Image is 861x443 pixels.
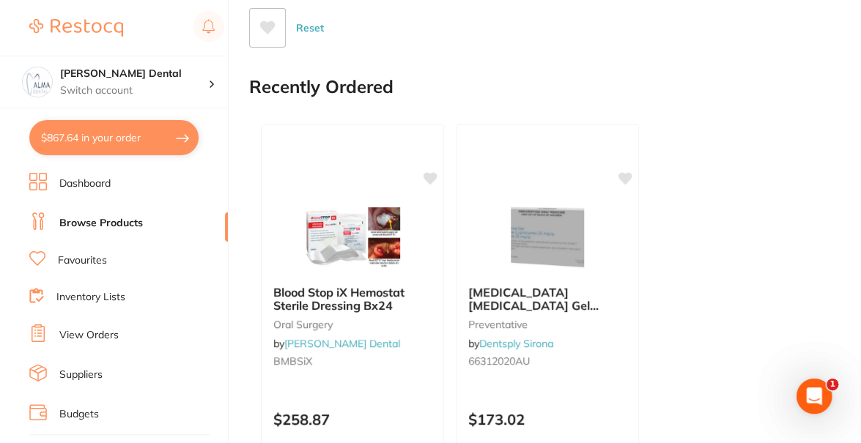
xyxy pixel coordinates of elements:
[59,216,143,231] a: Browse Products
[500,201,595,274] img: Oraqix Periodontal Gel Lignocaine 25 mg/g, Prilocaine 25mg/g
[468,411,627,428] p: $173.02
[59,176,111,191] a: Dashboard
[249,77,393,97] h2: Recently Ordered
[29,120,199,155] button: $867.64 in your order
[292,8,328,48] button: Reset
[29,19,123,37] img: Restocq Logo
[59,328,119,343] a: View Orders
[797,379,832,414] iframe: Intercom live chat
[60,83,208,98] p: Switch account
[273,355,432,367] small: BMBSiX
[59,368,103,382] a: Suppliers
[59,407,99,422] a: Budgets
[273,286,432,313] b: Blood Stop iX Hemostat Sterile Dressing Bx24
[273,411,432,428] p: $258.87
[58,253,107,268] a: Favourites
[827,379,838,390] span: 1
[273,337,400,350] span: by
[56,290,125,305] a: Inventory Lists
[29,11,123,45] a: Restocq Logo
[479,337,553,350] a: Dentsply Sirona
[468,355,627,367] small: 66312020AU
[468,319,627,330] small: preventative
[305,201,400,274] img: Blood Stop iX Hemostat Sterile Dressing Bx24
[60,67,208,81] h4: Alma Dental
[284,337,400,350] a: [PERSON_NAME] Dental
[468,286,627,313] b: Oraqix Periodontal Gel Lignocaine 25 mg/g, Prilocaine 25mg/g
[273,319,432,330] small: oral surgery
[468,337,553,350] span: by
[23,67,52,97] img: Alma Dental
